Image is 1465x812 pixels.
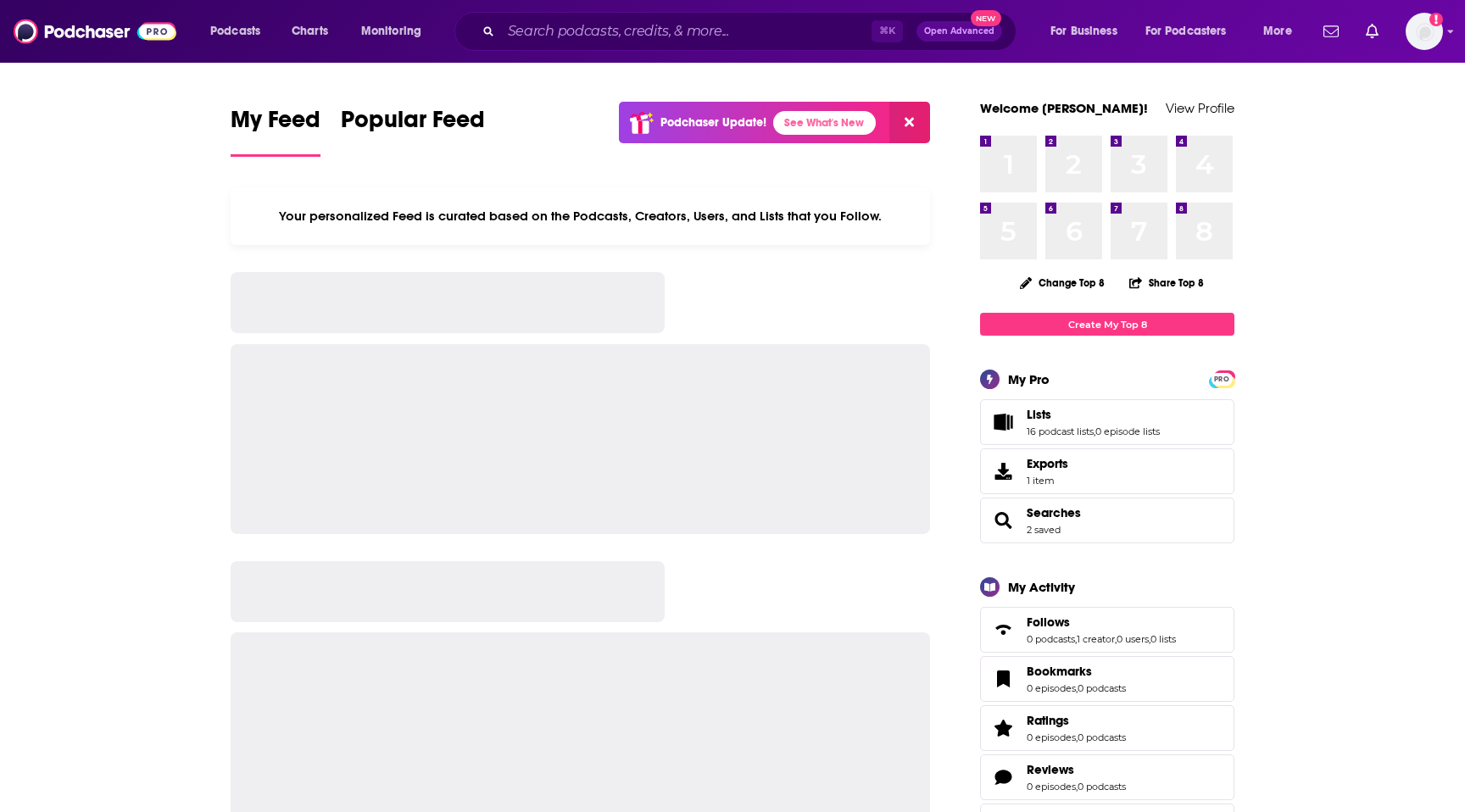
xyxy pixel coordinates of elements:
div: My Pro [1008,371,1050,387]
img: Podchaser - Follow, Share and Rate Podcasts [14,15,176,47]
a: Lists [1027,407,1160,422]
a: Show notifications dropdown [1317,17,1345,46]
svg: Add a profile image [1429,13,1443,26]
a: Ratings [1027,713,1126,728]
span: Follows [1027,615,1070,630]
span: , [1075,633,1077,645]
input: Search podcasts, credits, & more... [501,18,872,45]
span: Ratings [980,705,1234,751]
div: My Activity [1008,579,1075,595]
span: Open Advanced [924,27,994,36]
span: Logged in as cduhigg [1406,13,1443,50]
span: Lists [1027,407,1051,422]
a: Show notifications dropdown [1359,17,1385,46]
span: Reviews [1027,762,1074,777]
span: Bookmarks [980,656,1234,702]
a: 16 podcast lists [1027,425,1094,437]
button: Open AdvancedNew [916,21,1002,42]
a: 1 creator [1077,633,1115,645]
a: Exports [980,448,1234,494]
div: Your personalized Feed is curated based on the Podcasts, Creators, Users, and Lists that you Follow. [231,187,930,245]
a: Bookmarks [1027,664,1126,679]
a: 0 podcasts [1027,633,1075,645]
span: , [1076,731,1078,743]
span: ⌘ K [872,20,903,42]
span: My Feed [231,105,320,144]
a: See What's New [773,111,876,135]
a: Create My Top 8 [980,313,1234,336]
span: Reviews [980,754,1234,800]
span: Exports [1027,456,1068,471]
a: Reviews [986,765,1020,789]
a: Ratings [986,716,1020,740]
span: Ratings [1027,713,1069,728]
a: 0 episodes [1027,731,1076,743]
span: , [1115,633,1117,645]
span: Lists [980,399,1234,445]
span: , [1149,633,1150,645]
a: View Profile [1166,100,1234,116]
span: 1 item [1027,475,1068,487]
a: PRO [1212,372,1232,385]
a: Searches [1027,505,1081,520]
button: open menu [349,18,443,45]
a: 0 episodes [1027,781,1076,793]
a: My Feed [231,105,320,157]
span: For Business [1050,19,1117,43]
span: Follows [980,607,1234,653]
button: Share Top 8 [1128,266,1205,299]
span: , [1076,781,1078,793]
img: User Profile [1406,13,1443,50]
a: Bookmarks [986,667,1020,691]
button: open menu [198,18,282,45]
span: PRO [1212,373,1232,386]
span: Exports [986,459,1020,483]
span: Monitoring [361,19,421,43]
a: 0 episode lists [1095,425,1160,437]
a: 0 lists [1150,633,1176,645]
a: Follows [986,618,1020,642]
span: , [1094,425,1095,437]
a: Popular Feed [341,105,485,157]
a: 0 podcasts [1078,731,1126,743]
a: 0 podcasts [1078,682,1126,694]
button: Change Top 8 [1010,272,1115,293]
a: Charts [281,18,338,45]
a: Lists [986,410,1020,434]
div: Search podcasts, credits, & more... [471,12,1033,51]
a: 0 podcasts [1078,781,1126,793]
button: open menu [1134,18,1251,45]
a: Welcome [PERSON_NAME]! [980,100,1148,116]
span: , [1076,682,1078,694]
button: Show profile menu [1406,13,1443,50]
span: Bookmarks [1027,664,1092,679]
span: Popular Feed [341,105,485,144]
a: Reviews [1027,762,1126,777]
span: Searches [980,498,1234,543]
button: open menu [1251,18,1313,45]
a: Follows [1027,615,1176,630]
span: For Podcasters [1145,19,1227,43]
a: 0 users [1117,633,1149,645]
span: Charts [292,19,328,43]
a: 0 episodes [1027,682,1076,694]
span: More [1263,19,1292,43]
span: New [971,10,1001,26]
p: Podchaser Update! [660,115,766,130]
a: 2 saved [1027,524,1061,536]
button: open menu [1039,18,1139,45]
span: Podcasts [210,19,260,43]
a: Searches [986,509,1020,532]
